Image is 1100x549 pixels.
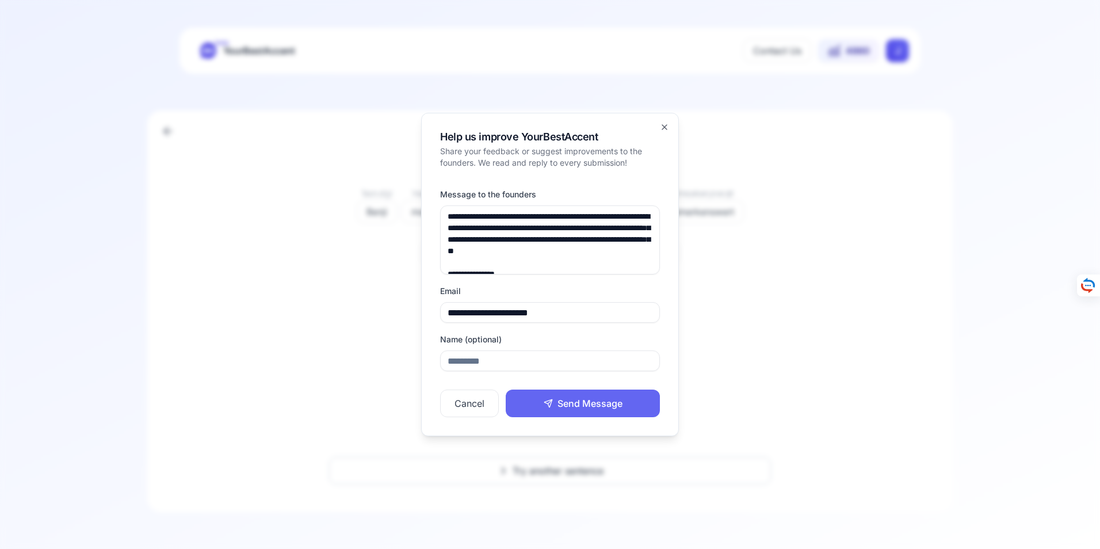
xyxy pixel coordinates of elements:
[440,189,536,199] label: Message to the founders
[440,146,660,169] p: Share your feedback or suggest improvements to the founders. We read and reply to every submission!
[440,132,660,142] h2: Help us improve YourBestAccent
[440,390,499,417] button: Cancel
[440,334,502,344] label: Name (optional)
[506,390,660,417] button: Send Message
[440,286,461,296] label: Email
